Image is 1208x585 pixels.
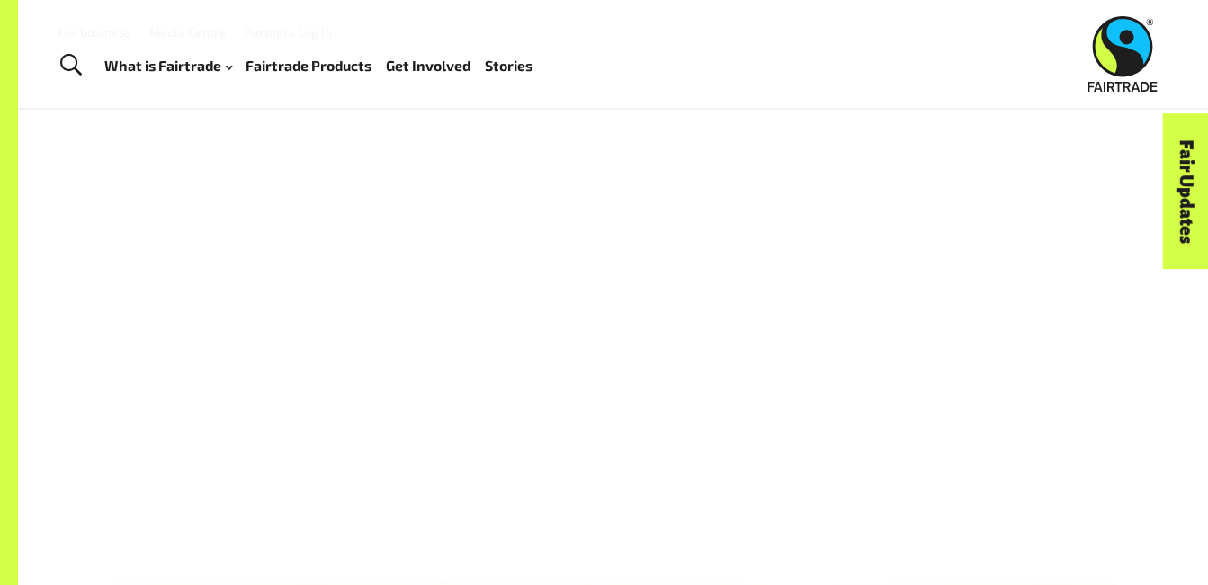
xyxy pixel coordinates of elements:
[246,53,371,79] a: Fairtrade Products
[485,53,532,79] a: Stories
[245,24,332,40] a: Partners Log In
[149,24,227,40] a: Media Centre
[386,53,470,79] a: Get Involved
[58,24,131,40] a: For business
[49,43,93,88] a: Toggle Search
[104,53,232,79] a: What is Fairtrade
[1088,16,1158,92] img: Fairtrade Australia New Zealand logo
